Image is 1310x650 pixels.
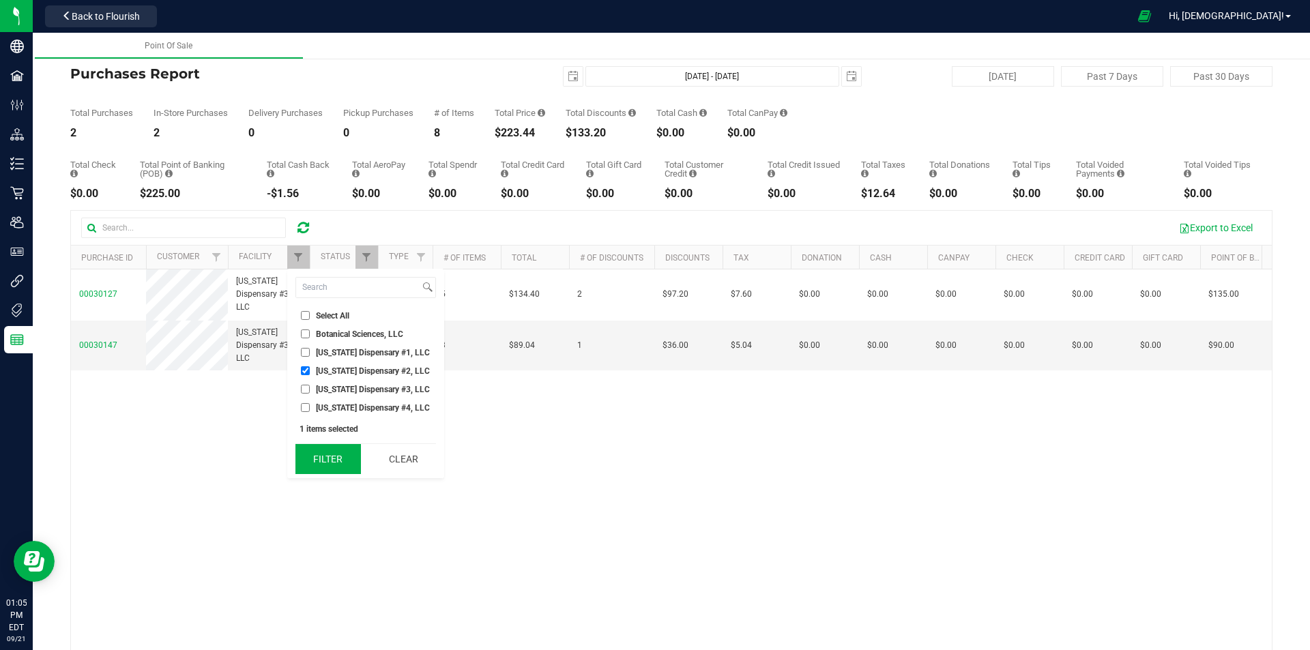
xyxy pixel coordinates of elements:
div: Total Customer Credit [665,160,747,178]
i: Sum of the total taxes for all purchases in the date range. [861,169,869,178]
div: Total CanPay [727,108,787,117]
a: Cash [870,253,892,263]
span: $0.00 [1004,339,1025,352]
a: Tax [733,253,749,263]
i: Sum of the successful, non-voided Spendr payment transactions for all purchases in the date range. [428,169,436,178]
inline-svg: Integrations [10,274,24,288]
p: 01:05 PM EDT [6,597,27,634]
button: Past 7 Days [1061,66,1163,87]
a: Discounts [665,253,710,263]
input: [US_STATE] Dispensary #3, LLC [301,385,310,394]
div: $225.00 [140,188,246,199]
span: $0.00 [1072,288,1093,301]
span: Point Of Sale [145,41,192,50]
inline-svg: Reports [10,333,24,346]
i: Sum of the discount values applied to the all purchases in the date range. [628,108,636,117]
a: # of Items [443,253,486,263]
span: [US_STATE] Dispensary #3, LLC [236,275,302,314]
span: 2 [577,288,582,301]
i: Sum of all round-up-to-next-dollar total price adjustments for all purchases in the date range. [929,169,937,178]
i: Sum of the successful, non-voided gift card payment transactions for all purchases in the date ra... [586,169,594,178]
a: Check [1006,253,1034,263]
button: [DATE] [952,66,1054,87]
i: Sum of the successful, non-voided point-of-banking payment transactions, both via payment termina... [165,169,173,178]
span: 1 [577,339,582,352]
div: $0.00 [586,188,644,199]
div: Pickup Purchases [343,108,413,117]
h4: Purchases Report [70,66,471,81]
button: Filter [295,444,361,474]
div: Total Voided Tips [1184,160,1252,178]
div: Total Cash Back [267,160,332,178]
div: Total Cash [656,108,707,117]
a: Gift Card [1143,253,1183,263]
div: Delivery Purchases [248,108,323,117]
span: $0.00 [1004,288,1025,301]
div: 0 [248,128,323,138]
a: CanPay [938,253,970,263]
input: [US_STATE] Dispensary #2, LLC [301,366,310,375]
input: [US_STATE] Dispensary #4, LLC [301,403,310,412]
span: $0.00 [1140,339,1161,352]
iframe: Resource center [14,541,55,582]
span: $97.20 [663,288,688,301]
inline-svg: Retail [10,186,24,200]
div: In-Store Purchases [154,108,228,117]
a: Credit Card [1075,253,1125,263]
span: [US_STATE] Dispensary #4, LLC [316,404,430,412]
i: Sum of the successful, non-voided cash payment transactions for all purchases in the date range. ... [699,108,707,117]
i: Sum of all tips added to successful, non-voided payments for all purchases in the date range. [1013,169,1020,178]
span: 00030147 [79,340,117,350]
p: 09/21 [6,634,27,644]
inline-svg: Company [10,40,24,53]
div: # of Items [434,108,474,117]
a: Customer [157,252,199,261]
span: Hi, [DEMOGRAPHIC_DATA]! [1169,10,1284,21]
span: $36.00 [663,339,688,352]
div: Total Voided Payments [1076,160,1163,178]
span: Back to Flourish [72,11,140,22]
span: $7.60 [731,288,752,301]
span: $0.00 [799,339,820,352]
inline-svg: Facilities [10,69,24,83]
div: Total Taxes [861,160,909,178]
span: $0.00 [1072,339,1093,352]
span: [US_STATE] Dispensary #1, LLC [316,349,430,357]
button: Past 30 Days [1170,66,1272,87]
div: 1 items selected [300,424,432,434]
a: Filter [205,246,228,269]
i: Sum of the cash-back amounts from rounded-up electronic payments for all purchases in the date ra... [267,169,274,178]
a: # of Discounts [580,253,643,263]
a: Type [389,252,409,261]
i: Sum of the successful, non-voided payments using account credit for all purchases in the date range. [689,169,697,178]
span: Open Ecommerce Menu [1129,3,1160,29]
span: $0.00 [935,288,957,301]
span: [US_STATE] Dispensary #3, LLC [316,385,430,394]
div: Total Spendr [428,160,480,178]
i: Sum of all tip amounts from voided payment transactions for all purchases in the date range. [1184,169,1191,178]
div: $0.00 [768,188,841,199]
a: Filter [287,246,310,269]
i: Sum of all voided payment transaction amounts, excluding tips and transaction fees, for all purch... [1117,169,1124,178]
span: $0.00 [1140,288,1161,301]
inline-svg: Inventory [10,157,24,171]
span: $135.00 [1208,288,1239,301]
div: $0.00 [70,188,119,199]
div: $12.64 [861,188,909,199]
inline-svg: Users [10,216,24,229]
div: 8 [434,128,474,138]
i: Sum of the total prices of all purchases in the date range. [538,108,545,117]
i: Sum of the successful, non-voided credit card payment transactions for all purchases in the date ... [501,169,508,178]
span: select [842,67,861,86]
span: $134.40 [509,288,540,301]
div: Total Discounts [566,108,636,117]
input: Search... [81,218,286,238]
div: $0.00 [501,188,566,199]
div: $0.00 [352,188,408,199]
input: [US_STATE] Dispensary #1, LLC [301,348,310,357]
div: $0.00 [929,188,992,199]
inline-svg: Tags [10,304,24,317]
span: Select All [316,312,349,320]
a: Facility [239,252,272,261]
div: -$1.56 [267,188,332,199]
